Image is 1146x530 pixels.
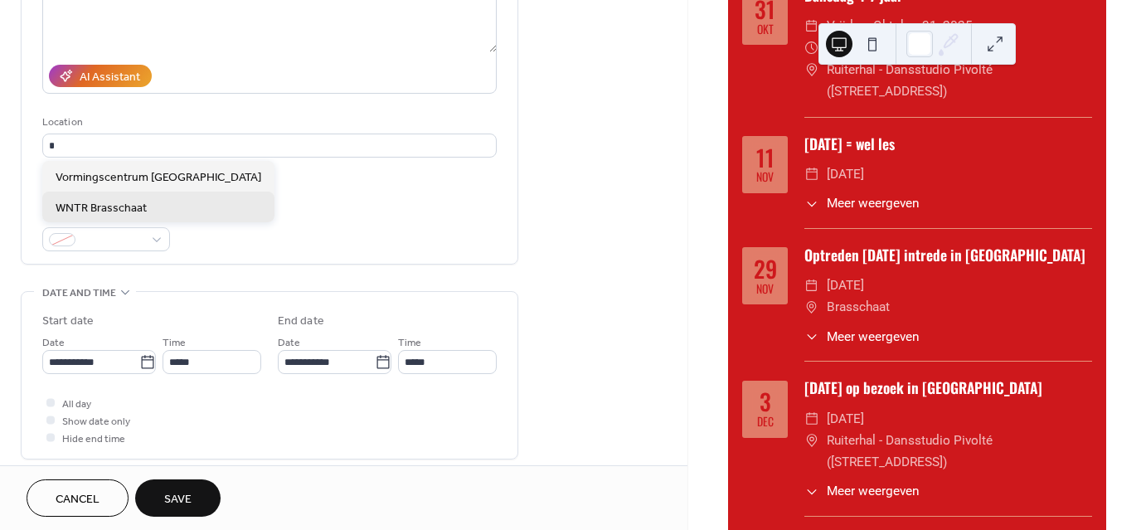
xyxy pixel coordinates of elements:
[756,172,774,183] div: nov
[804,377,1092,398] div: [DATE] op bezoek in [GEOGRAPHIC_DATA]
[827,59,1092,102] span: Ruiterhal - Dansstudio Pivolté ([STREET_ADDRESS])
[163,334,186,352] span: Time
[804,328,819,347] div: ​
[42,207,167,225] div: Event color
[804,408,819,430] div: ​
[827,15,973,36] span: vrijdag, oktober 31, 2025
[804,275,819,296] div: ​
[42,284,116,302] span: Date and time
[42,334,65,352] span: Date
[757,24,774,36] div: okt
[804,36,819,58] div: ​
[27,479,129,517] button: Cancel
[804,133,1092,154] div: [DATE] = wel les
[827,408,864,430] span: [DATE]
[804,194,819,213] div: ​
[42,114,493,131] div: Location
[827,328,920,347] span: Meer weergeven
[827,194,920,213] span: Meer weergeven
[278,334,300,352] span: Date
[398,334,421,352] span: Time
[56,199,147,216] span: WNTR Brasschaat
[49,65,152,87] button: AI Assistant
[164,491,192,508] span: Save
[804,430,819,451] div: ​
[804,244,1092,265] div: Optreden [DATE] intrede in [GEOGRAPHIC_DATA]
[827,430,1092,473] span: Ruiterhal - Dansstudio Pivolté ([STREET_ADDRESS])
[804,482,819,501] div: ​
[278,313,324,330] div: End date
[754,257,777,280] div: 29
[62,430,125,448] span: Hide end time
[42,313,94,330] div: Start date
[80,69,140,86] div: AI Assistant
[760,390,771,413] div: 3
[804,163,819,185] div: ​
[804,296,819,318] div: ​
[804,15,819,36] div: ​
[827,296,890,318] span: Brasschaat
[757,416,774,428] div: dec
[827,482,920,501] span: Meer weergeven
[56,491,100,508] span: Cancel
[804,328,919,347] button: ​Meer weergeven
[756,284,774,295] div: nov
[827,275,864,296] span: [DATE]
[62,413,130,430] span: Show date only
[827,163,864,185] span: [DATE]
[62,396,91,413] span: All day
[56,168,261,186] span: Vormingscentrum [GEOGRAPHIC_DATA]
[804,194,919,213] button: ​Meer weergeven
[804,482,919,501] button: ​Meer weergeven
[135,479,221,517] button: Save
[804,59,819,80] div: ​
[756,146,775,169] div: 11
